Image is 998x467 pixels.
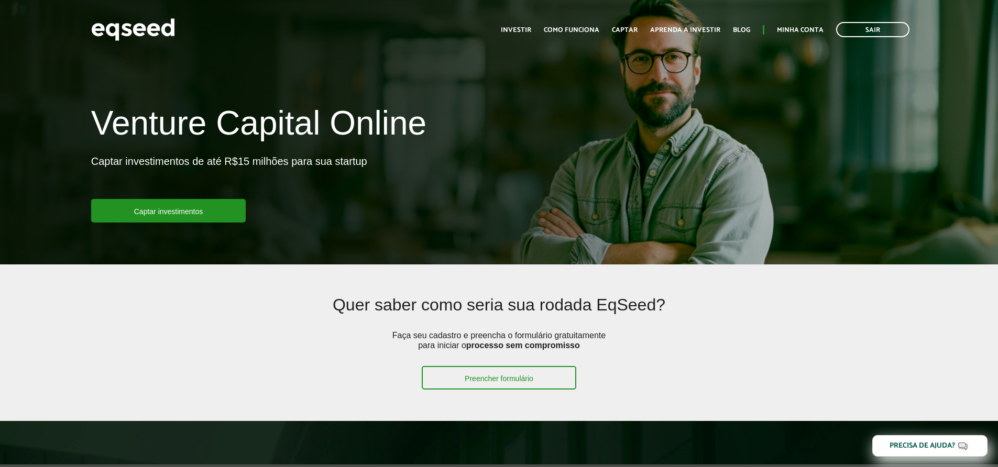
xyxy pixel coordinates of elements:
strong: processo sem compromisso [466,341,580,350]
a: Aprenda a investir [650,27,720,34]
h2: Quer saber como seria sua rodada EqSeed? [174,296,824,330]
a: Captar [612,27,638,34]
img: EqSeed [91,16,175,43]
a: Captar investimentos [91,199,246,223]
a: Como funciona [544,27,599,34]
a: Sair [836,22,909,37]
p: Faça seu cadastro e preencha o formulário gratuitamente para iniciar o [389,330,609,366]
h1: Venture Capital Online [91,105,426,147]
a: Blog [733,27,750,34]
a: Preencher formulário [422,366,576,390]
p: Captar investimentos de até R$15 milhões para sua startup [91,155,367,199]
a: Investir [501,27,531,34]
a: Minha conta [777,27,824,34]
